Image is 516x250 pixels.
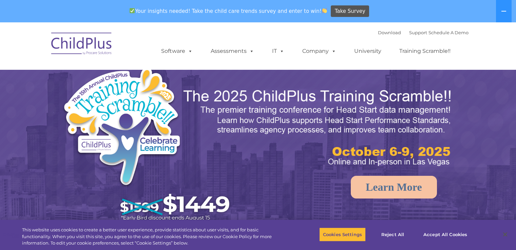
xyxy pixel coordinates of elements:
[409,30,427,35] a: Support
[335,5,365,17] span: Take Survey
[428,30,469,35] a: Schedule A Demo
[371,227,414,242] button: Reject All
[347,44,388,58] a: University
[22,227,284,247] div: This website uses cookies to create a better user experience, provide statistics about user visit...
[295,44,343,58] a: Company
[498,227,513,242] button: Close
[48,28,116,62] img: ChildPlus by Procare Solutions
[378,30,469,35] font: |
[393,44,457,58] a: Training Scramble!!
[130,8,135,13] img: ✅
[265,44,291,58] a: IT
[351,176,437,199] a: Learn More
[127,4,330,18] span: Your insights needed! Take the child care trends survey and enter to win!
[319,227,366,242] button: Cookies Settings
[331,5,369,17] a: Take Survey
[322,8,327,13] img: 👏
[378,30,401,35] a: Download
[420,227,471,242] button: Accept All Cookies
[154,44,199,58] a: Software
[204,44,261,58] a: Assessments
